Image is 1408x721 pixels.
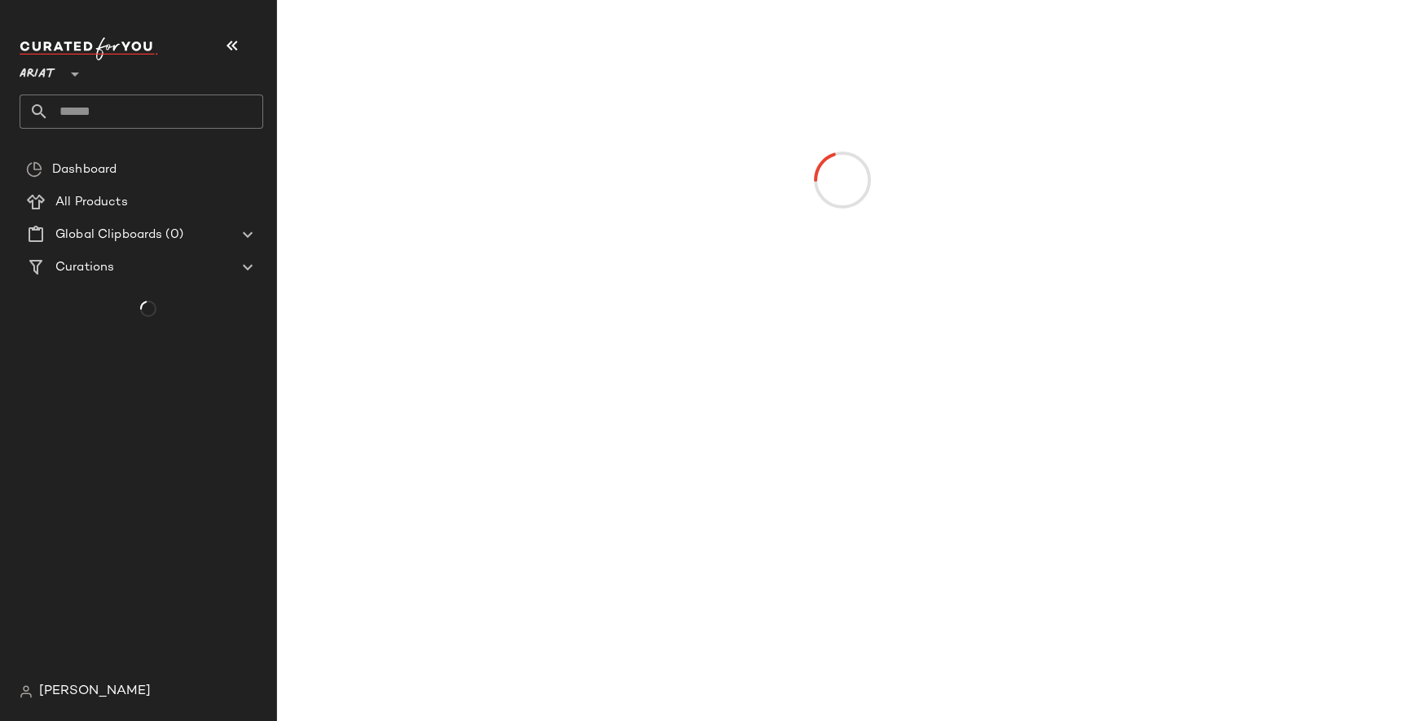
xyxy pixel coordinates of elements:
[162,226,183,244] span: (0)
[20,685,33,698] img: svg%3e
[55,193,128,212] span: All Products
[20,37,158,60] img: cfy_white_logo.C9jOOHJF.svg
[55,226,162,244] span: Global Clipboards
[52,160,117,179] span: Dashboard
[26,161,42,178] img: svg%3e
[55,258,114,277] span: Curations
[39,682,151,701] span: [PERSON_NAME]
[20,55,55,85] span: Ariat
